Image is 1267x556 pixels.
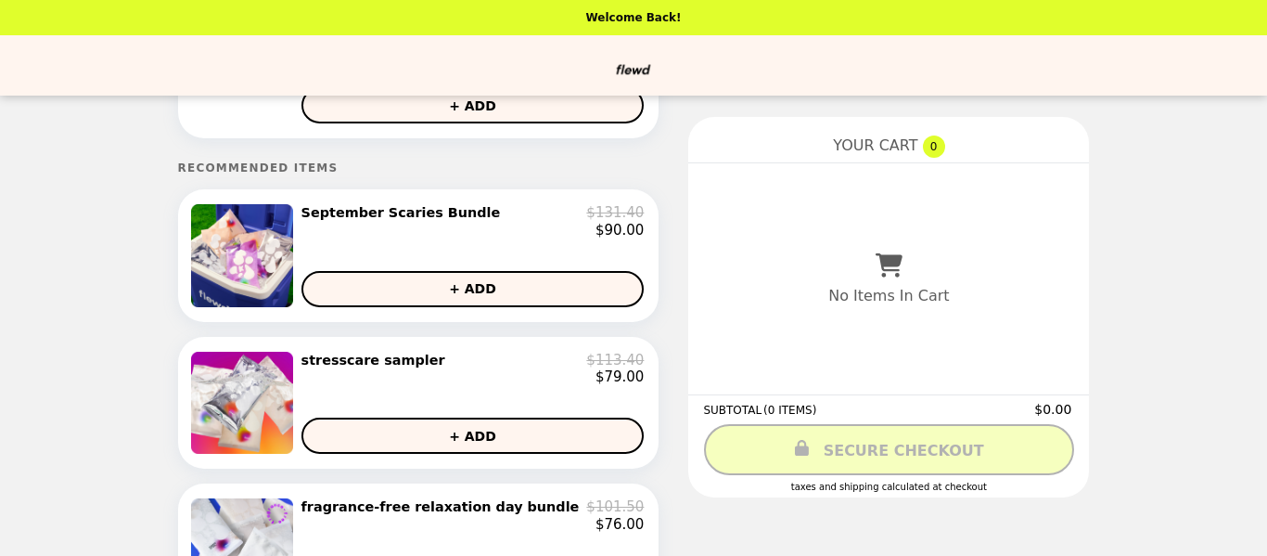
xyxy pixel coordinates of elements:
[703,482,1074,492] div: Taxes and Shipping calculated at checkout
[301,418,645,454] button: + ADD
[301,271,645,307] button: + ADD
[191,352,298,454] img: stresscare sampler
[585,11,681,24] p: Welcome Back!
[703,404,763,417] span: SUBTOTAL
[595,222,645,239] p: $90.00
[191,204,298,306] img: September Scaries Bundle
[301,352,453,369] h2: stresscare sampler
[566,46,701,84] img: Brand Logo
[923,136,945,158] span: 0
[178,162,659,175] h5: Recommended Items
[586,498,644,515] p: $101.50
[828,287,949,304] p: No Items In Cart
[301,204,508,221] h2: September Scaries Bundle
[301,498,587,515] h2: fragrance-free relaxation day bundle
[595,369,645,385] p: $79.00
[763,404,816,417] span: ( 0 ITEMS )
[833,136,917,154] span: YOUR CART
[595,516,645,533] p: $76.00
[1034,402,1074,417] span: $0.00
[586,352,644,369] p: $113.40
[586,204,644,221] p: $131.40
